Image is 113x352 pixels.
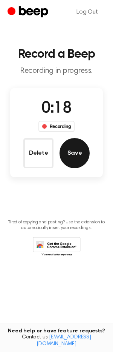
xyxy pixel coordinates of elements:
[6,220,107,231] p: Tired of copying and pasting? Use the extension to automatically insert your recordings.
[6,48,107,60] h1: Record a Beep
[5,334,108,347] span: Contact us
[60,138,90,168] button: Save Audio Record
[6,66,107,76] p: Recording in progress.
[23,138,53,168] button: Delete Audio Record
[37,335,91,347] a: [EMAIL_ADDRESS][DOMAIN_NAME]
[38,121,75,132] div: Recording
[69,3,105,21] a: Log Out
[8,5,50,20] a: Beep
[41,101,72,117] span: 0:18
